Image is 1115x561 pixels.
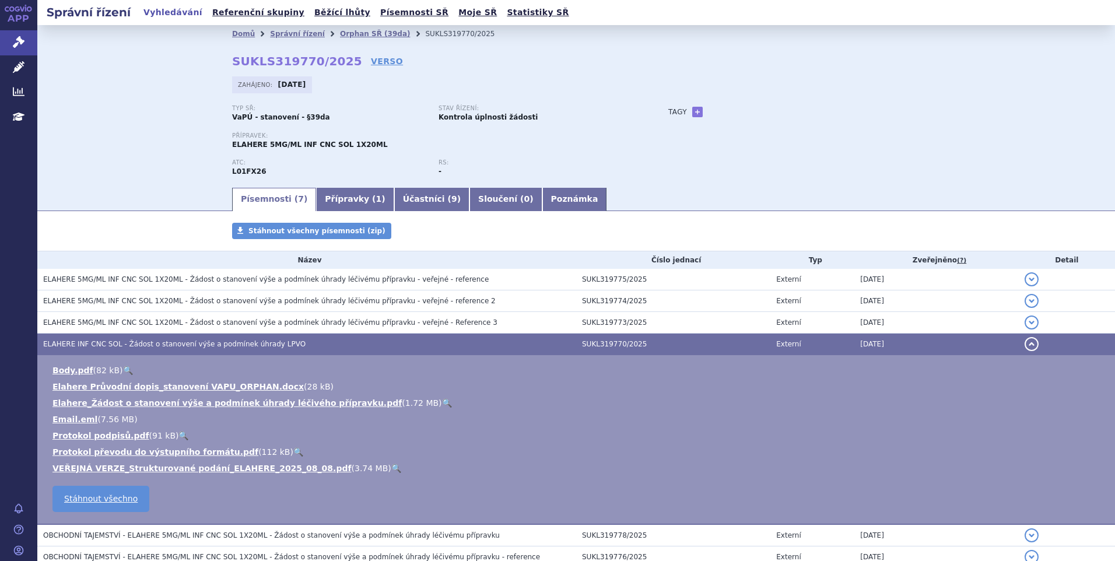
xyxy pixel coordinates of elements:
[248,227,385,235] span: Stáhnout všechny písemnosti (zip)
[52,366,93,375] a: Body.pdf
[52,398,402,408] a: Elahere_Žádost o stanovení výše a podmínek úhrady léčivého přípravku.pdf
[576,334,770,355] td: SUKL319770/2025
[377,5,452,20] a: Písemnosti SŘ
[371,55,403,67] a: VERSO
[340,30,411,38] a: Orphan SŘ (39da)
[52,447,258,457] a: Protokol převodu do výstupního formátu.pdf
[209,5,308,20] a: Referenční skupiny
[503,5,572,20] a: Statistiky SŘ
[152,431,176,440] span: 91 kB
[123,366,133,375] a: 🔍
[232,132,645,139] p: Přípravek:
[469,188,542,211] a: Sloučení (0)
[316,188,394,211] a: Přípravky (1)
[232,113,330,121] strong: VaPÚ - stanovení - §39da
[101,415,134,424] span: 7.56 MB
[52,413,1103,425] li: ( )
[232,188,316,211] a: Písemnosti (7)
[232,167,267,176] strong: MIRVETUXIMAB SORAVTANSIN
[298,194,304,204] span: 7
[455,5,500,20] a: Moje SŘ
[232,223,391,239] a: Stáhnout všechny písemnosti (zip)
[238,80,275,89] span: Zahájeno:
[854,251,1018,269] th: Zveřejněno
[1019,251,1115,269] th: Detail
[451,194,457,204] span: 9
[1025,315,1039,329] button: detail
[52,397,1103,409] li: ( )
[524,194,530,204] span: 0
[52,430,1103,441] li: ( )
[52,464,352,473] a: VEŘEJNÁ VERZE_Strukturované podání_ELAHERE_2025_08_08.pdf
[307,382,331,391] span: 28 kB
[854,269,1018,290] td: [DATE]
[52,364,1103,376] li: ( )
[776,531,801,539] span: Externí
[576,290,770,312] td: SUKL319774/2025
[776,275,801,283] span: Externí
[1025,337,1039,351] button: detail
[854,524,1018,546] td: [DATE]
[394,188,469,211] a: Účastníci (9)
[37,251,576,269] th: Název
[439,105,633,112] p: Stav řízení:
[43,297,496,305] span: ELAHERE 5MG/ML INF CNC SOL 1X20ML - Žádost o stanovení výše a podmínek úhrady léčivému přípravku ...
[776,318,801,327] span: Externí
[43,275,489,283] span: ELAHERE 5MG/ML INF CNC SOL 1X20ML - Žádost o stanovení výše a podmínek úhrady léčivému přípravku ...
[232,105,427,112] p: Typ SŘ:
[52,446,1103,458] li: ( )
[1025,528,1039,542] button: detail
[439,159,633,166] p: RS:
[542,188,607,211] a: Poznámka
[376,194,382,204] span: 1
[43,318,497,327] span: ELAHERE 5MG/ML INF CNC SOL 1X20ML - Žádost o stanovení výše a podmínek úhrady léčivému přípravku ...
[293,447,303,457] a: 🔍
[43,340,306,348] span: ELAHERE INF CNC SOL - Žádost o stanovení výše a podmínek úhrady LPVO
[52,462,1103,474] li: ( )
[442,398,452,408] a: 🔍
[311,5,374,20] a: Běžící lhůty
[52,381,1103,392] li: ( )
[854,290,1018,312] td: [DATE]
[37,4,140,20] h2: Správní řízení
[232,141,388,149] span: ELAHERE 5MG/ML INF CNC SOL 1X20ML
[776,340,801,348] span: Externí
[576,269,770,290] td: SUKL319775/2025
[178,431,188,440] a: 🔍
[270,30,325,38] a: Správní řízení
[43,553,540,561] span: OBCHODNÍ TAJEMSTVÍ - ELAHERE 5MG/ML INF CNC SOL 1X20ML - Žádost o stanovení výše a podmínek úhrad...
[52,486,149,512] a: Stáhnout všechno
[439,167,441,176] strong: -
[1025,272,1039,286] button: detail
[262,447,290,457] span: 112 kB
[232,30,255,38] a: Domů
[692,107,703,117] a: +
[957,257,966,265] abbr: (?)
[52,415,97,424] a: Email.eml
[43,531,500,539] span: OBCHODNÍ TAJEMSTVÍ - ELAHERE 5MG/ML INF CNC SOL 1X20ML - Žádost o stanovení výše a podmínek úhrad...
[232,159,427,166] p: ATC:
[854,312,1018,334] td: [DATE]
[355,464,388,473] span: 3.74 MB
[854,334,1018,355] td: [DATE]
[391,464,401,473] a: 🔍
[770,251,854,269] th: Typ
[232,54,362,68] strong: SUKLS319770/2025
[668,105,687,119] h3: Tagy
[140,5,206,20] a: Vyhledávání
[776,553,801,561] span: Externí
[776,297,801,305] span: Externí
[439,113,538,121] strong: Kontrola úplnosti žádosti
[52,431,149,440] a: Protokol podpisů.pdf
[1025,294,1039,308] button: detail
[278,80,306,89] strong: [DATE]
[96,366,120,375] span: 82 kB
[52,382,304,391] a: Elahere Průvodní dopis_stanovení VAPU_ORPHAN.docx
[425,25,510,43] li: SUKLS319770/2025
[405,398,439,408] span: 1.72 MB
[576,251,770,269] th: Číslo jednací
[576,312,770,334] td: SUKL319773/2025
[576,524,770,546] td: SUKL319778/2025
